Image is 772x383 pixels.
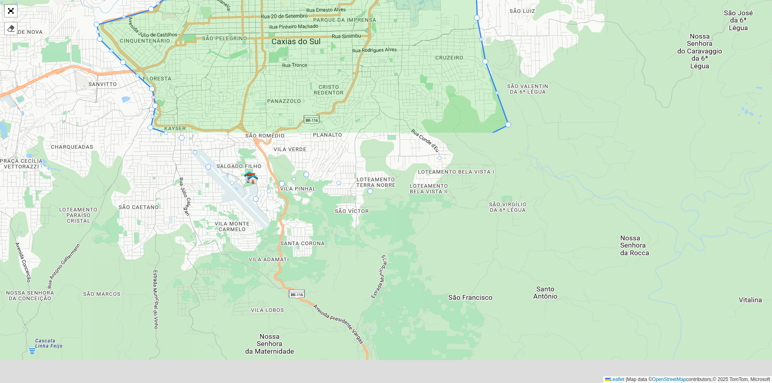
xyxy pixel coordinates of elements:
[248,174,258,184] img: CDD Caxias
[652,377,686,382] a: OpenStreetMap
[603,376,772,383] div: Map data © contributors,© 2025 TomTom, Microsoft
[626,377,627,382] span: |
[246,173,257,183] img: Marker
[605,377,624,382] a: Leaflet
[5,5,17,17] a: Abrir mapa em tela cheia
[244,171,255,181] img: ZUMPY
[5,23,17,35] div: Remover camada(s)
